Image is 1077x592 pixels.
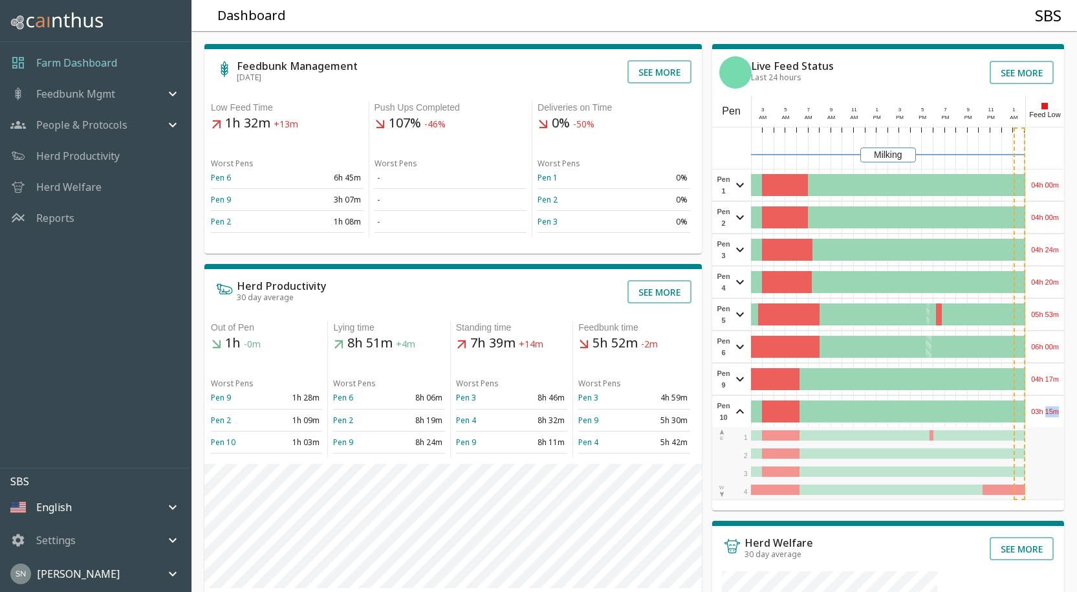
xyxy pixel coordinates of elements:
td: 8h 11m [512,431,567,453]
td: - [375,211,527,233]
a: Pen 1 [538,172,558,183]
span: Pen 2 [715,206,732,229]
h5: 7h 39m [456,334,567,353]
a: Herd Productivity [36,148,120,164]
div: 04h 17m [1026,364,1064,395]
span: +4m [396,338,415,351]
span: [DATE] [237,72,261,83]
span: Pen 3 [715,238,732,261]
h5: 0% [538,115,690,133]
span: AM [782,115,790,120]
span: Last 24 hours [751,72,801,83]
span: AM [827,115,835,120]
img: 45cffdf61066f8072b93f09263145446 [10,564,31,584]
td: 8h 19m [389,409,445,431]
div: 1 [1008,106,1020,114]
span: 30 day average [237,292,294,303]
div: 11 [849,106,860,114]
div: 04h 00m [1026,170,1064,201]
span: Worst Pens [538,158,580,169]
td: 5h 42m [634,431,690,453]
h5: 1h [211,334,322,353]
span: PM [941,115,949,120]
p: Feedbunk Mgmt [36,86,115,102]
span: PM [987,115,995,120]
a: Pen 2 [211,415,231,426]
div: 06h 00m [1026,331,1064,362]
td: 8h 24m [389,431,445,453]
h6: Herd Welfare [745,538,813,548]
div: 9 [825,106,837,114]
td: 0% [614,211,690,233]
span: Pen 1 [715,173,732,197]
div: 7 [803,106,814,114]
span: Worst Pens [211,158,254,169]
td: 5h 30m [634,409,690,431]
div: Push Ups Completed [375,101,527,115]
div: 1 [871,106,883,114]
span: AM [1010,115,1017,120]
span: Pen 10 [715,400,732,423]
span: Pen 4 [715,270,732,294]
h5: Dashboard [217,7,286,25]
h6: Herd Productivity [237,281,326,291]
td: 3h 07m [287,189,364,211]
td: 1h 08m [287,211,364,233]
span: +14m [519,338,543,351]
td: 1h 28m [267,387,322,409]
span: Worst Pens [578,378,621,389]
p: [PERSON_NAME] [37,566,120,582]
span: 3 [744,470,748,477]
div: 05h 53m [1026,299,1064,330]
td: 6h 45m [287,167,364,189]
a: Pen 2 [211,216,231,227]
p: Farm Dashboard [36,55,117,71]
h5: 8h 51m [333,334,444,353]
td: - [375,167,527,189]
div: Out of Pen [211,321,322,334]
div: 04h 24m [1026,234,1064,265]
td: 0% [614,189,690,211]
h6: Feedbunk Management [237,61,358,71]
span: Worst Pens [333,378,376,389]
a: Reports [36,210,74,226]
span: Pen 6 [715,335,732,358]
div: 03h 15m [1026,396,1064,427]
div: 5 [917,106,928,114]
span: 30 day average [745,549,801,560]
h6: Live Feed Status [751,61,834,71]
span: Pen 5 [715,303,732,326]
span: 1 [744,434,748,441]
p: Settings [36,532,76,548]
div: 5 [780,106,792,114]
a: Herd Welfare [36,179,102,195]
a: Pen 4 [578,437,598,448]
button: See more [990,61,1054,84]
td: 8h 06m [389,387,445,409]
a: Pen 2 [333,415,353,426]
span: 2 [744,452,748,459]
a: Pen 3 [538,216,558,227]
span: AM [759,115,767,120]
span: PM [964,115,972,120]
h5: 107% [375,115,527,133]
div: 11 [985,106,997,114]
div: Pen [712,96,751,127]
a: Pen 9 [456,437,476,448]
span: Worst Pens [456,378,499,389]
span: -46% [424,118,446,131]
div: E [719,428,725,443]
td: 8h 32m [512,409,567,431]
a: Pen 9 [333,437,353,448]
a: Pen 10 [211,437,235,448]
td: 4h 59m [634,387,690,409]
a: Pen 6 [211,172,231,183]
button: See more [627,280,691,303]
span: -50% [573,118,594,131]
p: English [36,499,72,515]
div: 9 [963,106,974,114]
h5: 5h 52m [578,334,690,353]
a: Pen 3 [456,392,476,403]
